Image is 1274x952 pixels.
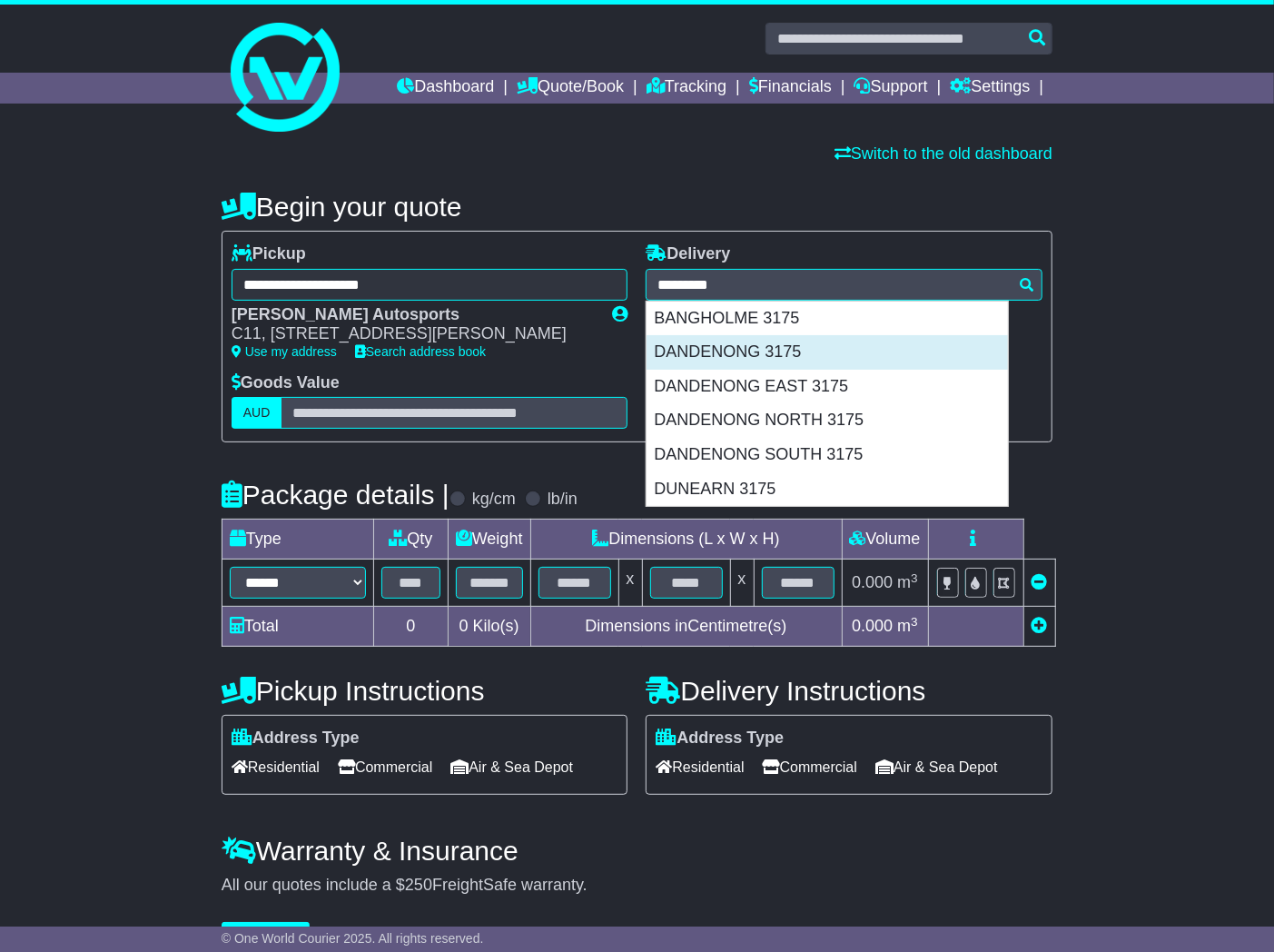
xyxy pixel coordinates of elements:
label: Delivery [646,244,730,264]
h4: Delivery Instructions [646,676,1052,706]
div: BANGHOLME 3175 [647,302,1008,336]
div: DANDENONG SOUTH 3175 [647,438,1008,472]
td: Dimensions (L x W x H) [530,520,842,560]
span: 0 [459,617,469,635]
a: Add new item [1032,617,1048,635]
div: DANDENONG NORTH 3175 [647,403,1008,438]
span: m [897,617,918,635]
td: x [618,560,642,607]
h4: Warranty & Insurance [222,836,1052,866]
div: DUNEARN 3175 [647,472,1008,507]
td: Kilo(s) [448,607,530,647]
h4: Pickup Instructions [222,676,628,706]
a: Tracking [647,73,726,104]
div: [PERSON_NAME] Autosports [232,305,595,325]
span: © One World Courier 2025. All rights reserved. [222,931,484,946]
td: Qty [373,520,448,560]
span: 0.000 [852,573,893,591]
a: Dashboard [397,73,494,104]
label: lb/in [548,490,578,510]
a: Settings [950,73,1030,104]
td: Total [222,607,373,647]
td: Type [222,520,373,560]
a: Financials [749,73,832,104]
a: Support [854,73,928,104]
div: C11, [STREET_ADDRESS][PERSON_NAME] [232,324,595,344]
div: All our quotes include a $ FreightSafe warranty. [222,876,1052,896]
sup: 3 [911,615,918,629]
span: m [897,573,918,591]
span: Air & Sea Depot [450,753,573,781]
span: Air & Sea Depot [875,753,998,781]
span: Residential [656,753,744,781]
td: Volume [842,520,928,560]
sup: 3 [911,571,918,585]
typeahead: Please provide city [646,269,1042,301]
span: Residential [232,753,320,781]
label: kg/cm [472,490,516,510]
h4: Package details | [222,480,449,510]
label: Address Type [656,729,784,749]
td: x [730,560,754,607]
td: Weight [448,520,530,560]
td: Dimensions in Centimetre(s) [530,607,842,647]
a: Use my address [232,344,337,359]
div: DANDENONG EAST 3175 [647,370,1008,404]
a: Switch to the old dashboard [835,144,1052,163]
span: Commercial [338,753,432,781]
label: AUD [232,397,282,429]
a: Quote/Book [517,73,624,104]
label: Pickup [232,244,306,264]
span: 250 [405,876,432,894]
label: Address Type [232,729,360,749]
span: 0.000 [852,617,893,635]
span: Commercial [763,753,857,781]
div: DANDENONG 3175 [647,335,1008,370]
a: Search address book [355,344,486,359]
td: 0 [373,607,448,647]
h4: Begin your quote [222,192,1052,222]
a: Remove this item [1032,573,1048,591]
label: Goods Value [232,373,340,393]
